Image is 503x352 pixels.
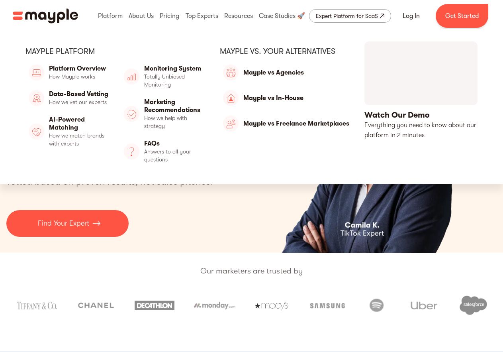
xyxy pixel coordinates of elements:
img: Mayple logo [13,8,78,24]
div: Platform [96,3,125,29]
iframe: Chat Widget [360,260,503,352]
a: Log In [393,6,429,26]
a: Get Started [436,4,488,28]
a: Find Your Expert [6,210,129,237]
div: Resources [222,3,255,29]
div: About Us [127,3,156,29]
a: home [13,8,78,24]
a: open lightbox [364,41,478,140]
div: Mayple platform [25,46,206,57]
div: Pricing [158,3,181,29]
div: Top Experts [184,3,220,29]
div: Mayple vs. Your Alternatives [220,46,351,57]
p: Find Your Expert [38,218,89,229]
a: Expert Platform for SaaS [309,9,391,23]
div: Expert Platform for SaaS [316,11,378,21]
